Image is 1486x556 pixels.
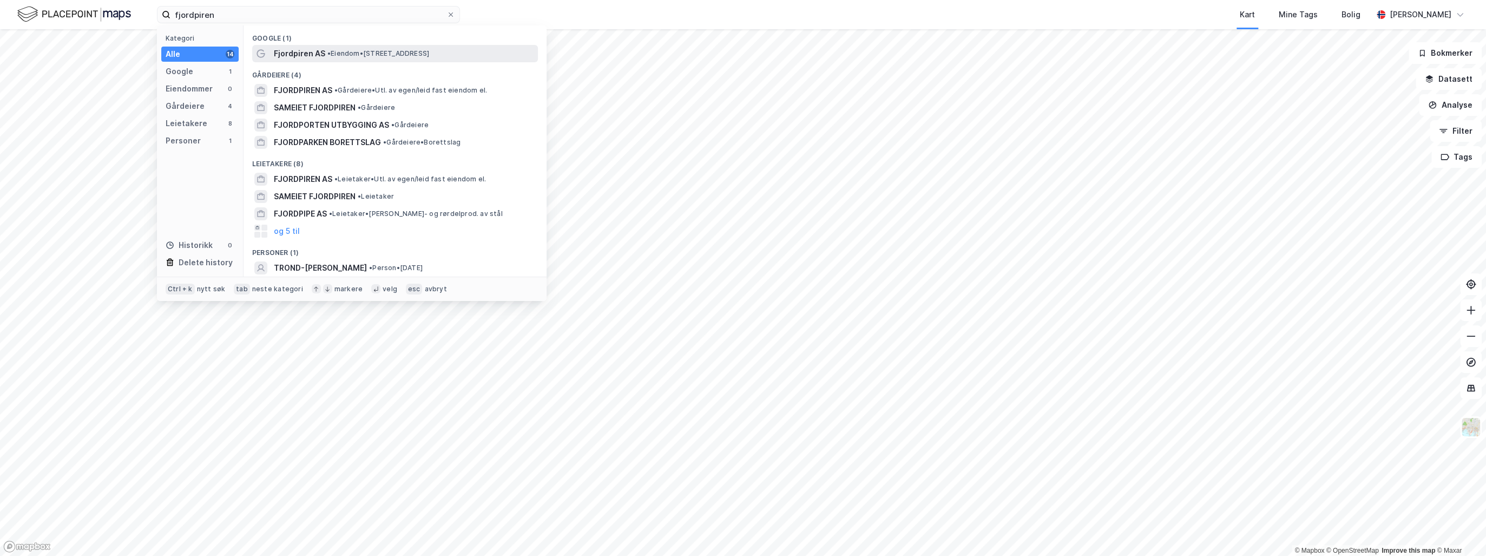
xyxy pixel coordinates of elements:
div: Alle [166,48,180,61]
button: Bokmerker [1409,42,1482,64]
a: Mapbox homepage [3,540,51,553]
div: Kart [1240,8,1255,21]
div: Mine Tags [1279,8,1318,21]
div: Google (1) [244,25,547,45]
div: Personer [166,134,201,147]
div: Bolig [1342,8,1360,21]
a: Mapbox [1294,547,1324,554]
span: • [358,192,361,200]
span: • [329,210,332,218]
a: OpenStreetMap [1326,547,1379,554]
div: Gårdeiere (4) [244,62,547,82]
div: 4 [226,102,234,110]
iframe: Chat Widget [1432,504,1486,556]
button: Datasett [1416,68,1482,90]
span: Leietaker • Utl. av egen/leid fast eiendom el. [334,175,486,184]
div: Delete history [179,256,233,269]
span: • [383,138,386,146]
div: esc [406,284,423,295]
div: 0 [226,84,234,93]
span: Eiendom • [STREET_ADDRESS] [327,49,429,58]
button: Filter [1430,120,1482,142]
span: SAMEIET FJORDPIREN [274,190,356,203]
span: Gårdeiere • Utl. av egen/leid fast eiendom el. [334,86,487,95]
div: Google [166,65,193,78]
div: avbryt [424,285,446,293]
span: FJORDPARKEN BORETTSLAG [274,136,381,149]
img: logo.f888ab2527a4732fd821a326f86c7f29.svg [17,5,131,24]
span: TROND-[PERSON_NAME] [274,261,367,274]
img: Z [1461,417,1481,437]
div: velg [383,285,397,293]
span: • [334,86,338,94]
div: markere [334,285,363,293]
button: Analyse [1419,94,1482,116]
div: Eiendommer [166,82,213,95]
span: SAMEIET FJORDPIREN [274,101,356,114]
div: 1 [226,67,234,76]
div: 1 [226,136,234,145]
span: Gårdeiere • Borettslag [383,138,461,147]
div: neste kategori [252,285,303,293]
span: • [358,103,361,112]
input: Søk på adresse, matrikkel, gårdeiere, leietakere eller personer [170,6,446,23]
button: og 5 til [274,225,300,238]
div: Ctrl + k [166,284,195,295]
span: • [327,49,331,57]
span: FJORDPORTEN UTBYGGING AS [274,119,389,132]
span: Leietaker • [PERSON_NAME]- og rørdelprod. av stål [329,210,503,218]
span: FJORDPIREN AS [274,84,332,97]
span: • [369,264,372,272]
div: Kontrollprogram for chat [1432,504,1486,556]
div: 0 [226,241,234,250]
div: Leietakere [166,117,207,130]
span: Fjordpiren AS [274,47,325,60]
button: Tags [1431,146,1482,168]
div: Gårdeiere [166,100,205,113]
span: FJORDPIPE AS [274,207,327,220]
span: FJORDPIREN AS [274,173,332,186]
div: nytt søk [197,285,226,293]
div: [PERSON_NAME] [1390,8,1451,21]
span: • [391,121,394,129]
span: Leietaker [358,192,394,201]
div: Personer (1) [244,240,547,259]
div: Leietakere (8) [244,151,547,171]
div: 8 [226,119,234,128]
a: Improve this map [1382,547,1435,554]
div: 14 [226,50,234,58]
div: Historikk [166,239,213,252]
span: Gårdeiere [358,103,395,112]
span: Person • [DATE] [369,264,423,272]
span: • [334,175,338,183]
div: Kategori [166,34,239,42]
span: Gårdeiere [391,121,429,129]
div: tab [234,284,250,295]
